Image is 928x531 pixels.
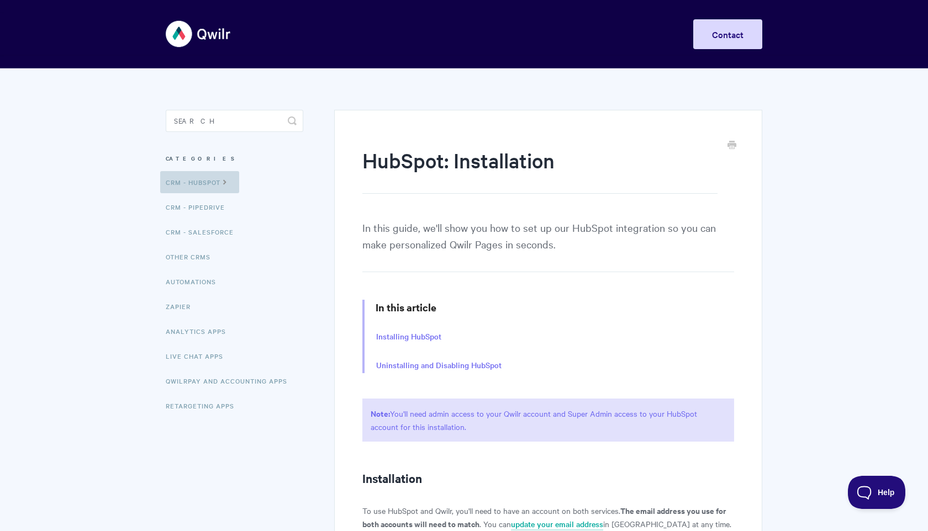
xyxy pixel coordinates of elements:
a: Other CRMs [166,246,219,268]
p: You'll need admin access to your Qwilr account and Super Admin access to your HubSpot account for... [362,399,734,442]
a: Installing HubSpot [376,331,441,343]
a: Retargeting Apps [166,395,242,417]
p: In this guide, we'll show you how to set up our HubSpot integration so you can make personalized ... [362,219,734,272]
h1: HubSpot: Installation [362,146,718,194]
h3: In this article [376,300,734,315]
a: update your email address [511,518,603,530]
p: To use HubSpot and Qwilr, you'll need to have an account on both services. . You can in [GEOGRAPH... [362,504,734,530]
a: QwilrPay and Accounting Apps [166,370,296,392]
a: Print this Article [727,140,736,152]
a: Live Chat Apps [166,345,231,367]
a: Zapier [166,295,199,317]
a: Automations [166,270,224,293]
a: CRM - Pipedrive [166,196,233,218]
input: Search [166,110,303,132]
h2: Installation [362,469,734,487]
iframe: Toggle Customer Support [848,476,906,509]
strong: Note: [371,407,390,419]
img: Qwilr Help Center [166,13,231,55]
a: Contact [693,19,762,49]
a: CRM - Salesforce [166,221,242,243]
a: Analytics Apps [166,320,234,342]
h3: Categories [166,148,303,168]
a: Uninstalling and Disabling HubSpot [376,359,502,371]
a: CRM - HubSpot [160,171,239,193]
